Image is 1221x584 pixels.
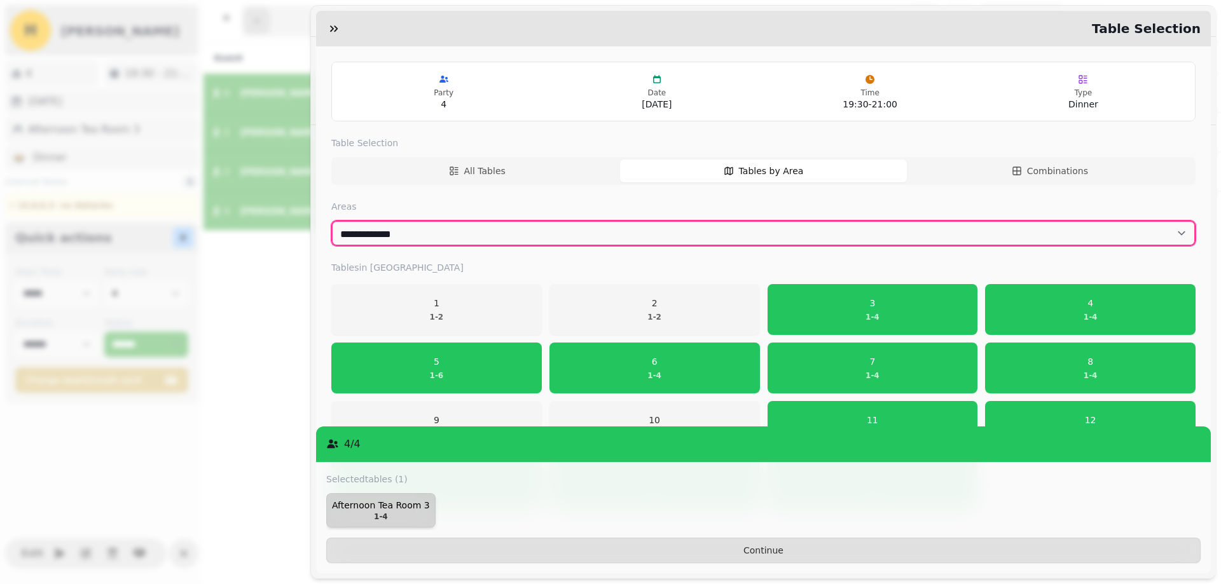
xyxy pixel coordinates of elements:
p: 1 - 2 [430,312,444,322]
p: 1 - 4 [866,370,880,381]
button: 111-8 [768,401,978,452]
p: 1 - 4 [647,370,661,381]
button: Afternoon Tea Room 31-4 [326,493,436,527]
button: 31-4 [768,284,978,335]
p: 1 - 4 [1084,312,1098,322]
button: Tables by Area [620,160,906,182]
span: Combinations [1027,165,1088,177]
button: 51-6 [331,343,542,393]
p: [DATE] [555,98,758,111]
span: Continue [337,546,1190,555]
p: 1 - 4 [866,312,880,322]
p: 7 [866,355,880,368]
p: 6 [647,355,661,368]
p: Afternoon Tea Room 3 [332,499,430,512]
button: 21-2 [549,284,760,335]
button: 11-2 [331,284,542,335]
p: 5 [430,355,444,368]
span: All Tables [464,165,506,177]
button: 71-4 [768,343,978,393]
label: Tables in [GEOGRAPHIC_DATA] [331,261,1196,274]
button: Continue [326,538,1201,563]
p: 1 - 4 [332,512,430,522]
p: 2 [647,297,661,309]
p: Dinner [982,98,1185,111]
label: Areas [331,200,1196,213]
p: 9 [430,414,444,426]
p: 1 - 6 [430,370,444,381]
p: 4 [342,98,545,111]
p: 12 [1084,414,1098,426]
p: 11 [866,414,880,426]
span: Tables by Area [739,165,804,177]
button: 121-4 [985,401,1196,452]
p: 1 - 2 [647,312,661,322]
button: 61-4 [549,343,760,393]
p: 8 [1084,355,1098,368]
p: 4 / 4 [344,437,361,452]
p: 1 - 4 [1084,370,1098,381]
button: All Tables [334,160,620,182]
label: Table Selection [331,137,1196,149]
button: 81-4 [985,343,1196,393]
p: Party [342,88,545,98]
button: 101-2 [549,401,760,452]
p: 1 [430,297,444,309]
p: Type [982,88,1185,98]
button: Combinations [907,160,1193,182]
p: 3 [866,297,880,309]
p: Time [769,88,972,98]
button: 91-2 [331,401,542,452]
button: 41-4 [985,284,1196,335]
label: Selected tables (1) [326,473,408,486]
p: 4 [1084,297,1098,309]
p: 19:30 - 21:00 [769,98,972,111]
p: 10 [647,414,661,426]
p: Date [555,88,758,98]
